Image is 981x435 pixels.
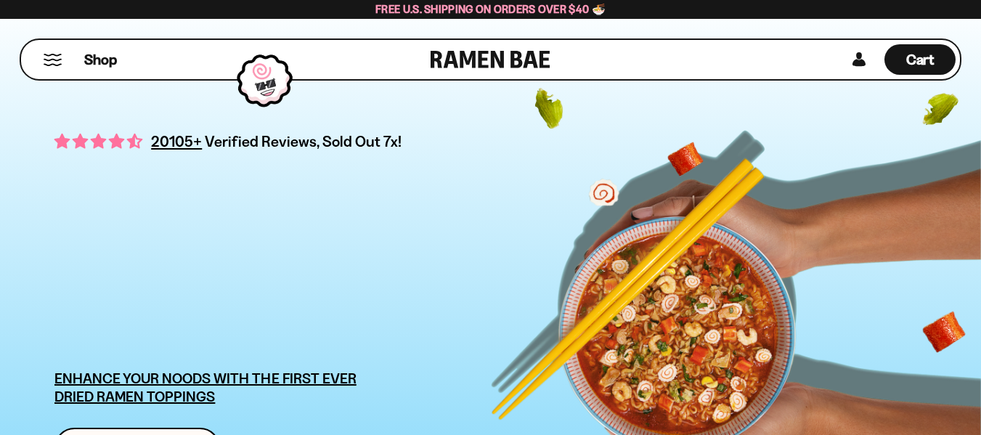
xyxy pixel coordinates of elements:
span: Cart [906,51,935,68]
span: 20105+ [151,130,202,153]
span: Shop [84,50,117,70]
button: Mobile Menu Trigger [43,54,62,66]
span: Verified Reviews, Sold Out 7x! [205,132,402,150]
span: Free U.S. Shipping on Orders over $40 🍜 [375,2,606,16]
a: Cart [884,40,956,79]
a: Shop [84,44,117,75]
